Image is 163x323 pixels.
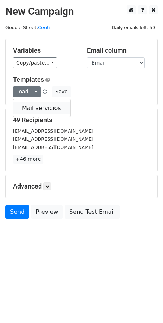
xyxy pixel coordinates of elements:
a: Templates [13,76,44,83]
a: Copy/paste... [13,57,57,68]
h5: Variables [13,47,76,54]
h5: 49 Recipients [13,116,150,124]
small: [EMAIL_ADDRESS][DOMAIN_NAME] [13,145,93,150]
a: Daily emails left: 50 [109,25,158,30]
a: Load... [13,86,41,97]
h5: Advanced [13,182,150,190]
div: Widget de chat [127,288,163,323]
small: [EMAIL_ADDRESS][DOMAIN_NAME] [13,136,93,142]
a: +46 more [13,155,43,164]
h2: New Campaign [5,5,158,18]
a: Send Test Email [65,205,119,219]
h5: Email column [87,47,150,54]
iframe: Chat Widget [127,288,163,323]
a: Preview [31,205,63,219]
span: Daily emails left: 50 [109,24,158,32]
a: Send [5,205,29,219]
button: Save [52,86,71,97]
a: Mail servicios [13,102,70,114]
small: [EMAIL_ADDRESS][DOMAIN_NAME] [13,128,93,134]
a: Ceutí [38,25,50,30]
small: Google Sheet: [5,25,50,30]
